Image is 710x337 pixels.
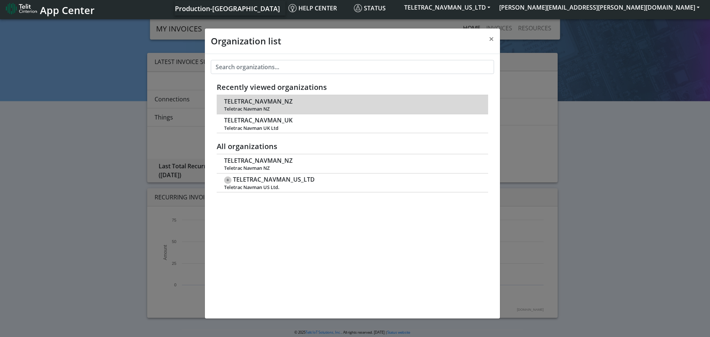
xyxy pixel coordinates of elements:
[224,106,480,112] span: Teletrac Navman NZ
[354,4,386,12] span: Status
[224,117,293,124] span: TELETRAC_NAVMAN_UK
[175,1,280,16] a: Your current platform instance
[217,142,488,151] h5: All organizations
[224,157,293,164] span: TELETRAC_NAVMAN_NZ
[224,185,480,190] span: Teletrac Navman US Ltd.
[224,176,231,184] span: +
[211,34,281,48] h4: Organization list
[211,60,494,74] input: Search organizations...
[495,1,704,14] button: [PERSON_NAME][EMAIL_ADDRESS][PERSON_NAME][DOMAIN_NAME]
[224,98,293,105] span: TELETRAC_NAVMAN_NZ
[224,165,480,171] span: Teletrac Navman NZ
[233,176,315,183] span: TELETRAC_NAVMAN_US_LTD
[351,1,400,16] a: Status
[6,0,94,16] a: App Center
[40,3,95,17] span: App Center
[285,1,351,16] a: Help center
[175,4,280,13] span: Production-[GEOGRAPHIC_DATA]
[489,33,494,45] span: ×
[354,4,362,12] img: status.svg
[217,83,488,92] h5: Recently viewed organizations
[288,4,337,12] span: Help center
[400,1,495,14] button: TELETRAC_NAVMAN_US_LTD
[288,4,297,12] img: knowledge.svg
[6,3,37,14] img: logo-telit-cinterion-gw-new.png
[224,125,480,131] span: Teletrac Navman UK Ltd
